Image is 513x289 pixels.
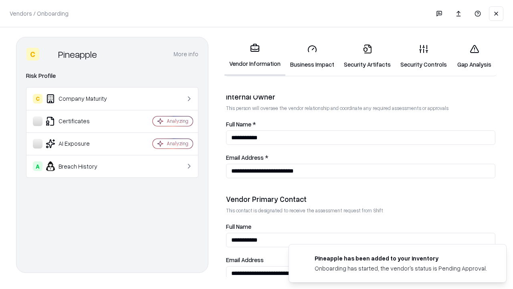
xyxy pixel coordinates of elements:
a: Business Impact [285,38,339,75]
p: This person will oversee the vendor relationship and coordinate any required assessments or appro... [226,105,495,112]
a: Gap Analysis [452,38,497,75]
button: More info [174,47,198,61]
div: C [33,94,42,104]
p: This contact is designated to receive the assessment request from Shift [226,207,495,214]
label: Email Address * [226,155,495,161]
div: Pineapple [58,48,97,61]
img: Pineapple [42,48,55,61]
div: Certificates [33,116,129,126]
a: Vendor Information [224,37,285,76]
div: Onboarding has started, the vendor's status is Pending Approval. [315,264,487,273]
div: Internal Owner [226,92,495,102]
a: Security Controls [396,38,452,75]
label: Full Name [226,224,495,230]
div: Vendor Primary Contact [226,194,495,204]
label: Full Name * [226,121,495,127]
div: AI Exposure [33,139,129,149]
div: Analyzing [167,140,188,147]
a: Security Artifacts [339,38,396,75]
div: C [26,48,39,61]
label: Email Address [226,257,495,263]
p: Vendors / Onboarding [10,9,69,18]
div: Breach History [33,161,129,171]
div: Pineapple has been added to your inventory [315,254,487,263]
div: A [33,161,42,171]
img: pineappleenergy.com [299,254,308,264]
div: Risk Profile [26,71,198,81]
div: Analyzing [167,118,188,124]
div: Company Maturity [33,94,129,104]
